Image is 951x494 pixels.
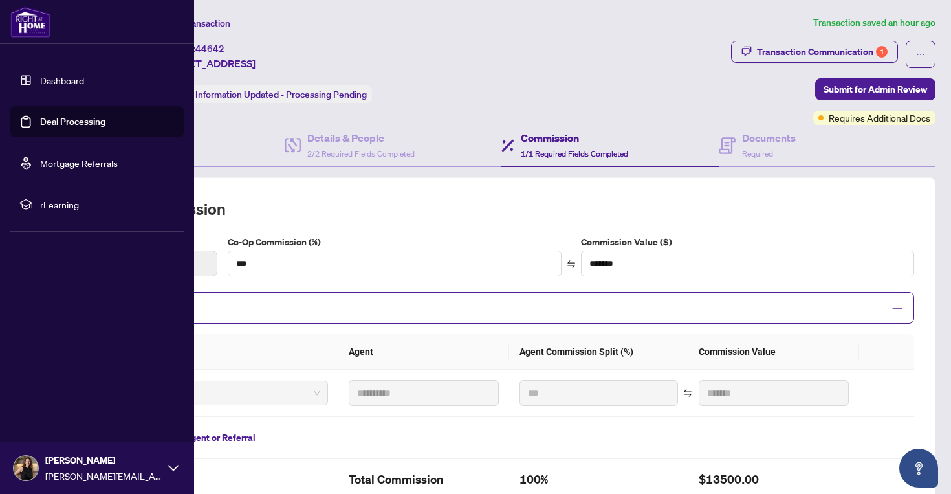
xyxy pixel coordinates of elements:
[521,130,628,146] h4: Commission
[307,130,415,146] h4: Details & People
[876,46,888,58] div: 1
[45,453,162,467] span: [PERSON_NAME]
[688,334,859,370] th: Commission Value
[161,17,230,29] span: View Transaction
[731,41,898,63] button: Transaction Communication1
[742,130,796,146] h4: Documents
[521,149,628,159] span: 1/1 Required Fields Completed
[829,111,930,125] span: Requires Additional Docs
[699,469,849,490] h2: $13500.00
[519,469,678,490] h2: 100%
[40,74,84,86] a: Dashboard
[228,235,561,249] label: Co-Op Commission (%)
[349,469,499,490] h2: Total Commission
[683,388,692,398] span: swap
[14,456,38,480] img: Profile Icon
[916,50,925,59] span: ellipsis
[160,85,372,103] div: Status:
[742,149,773,159] span: Required
[757,41,888,62] div: Transaction Communication
[89,292,914,324] div: Split Commission
[899,449,938,488] button: Open asap
[45,469,162,483] span: [PERSON_NAME][EMAIL_ADDRESS][DOMAIN_NAME]
[195,43,224,54] span: 44642
[160,56,256,71] span: [STREET_ADDRESS]
[824,79,927,100] span: Submit for Admin Review
[107,383,320,403] span: Primary
[581,235,914,249] label: Commission Value ($)
[195,89,367,100] span: Information Updated - Processing Pending
[40,116,105,128] a: Deal Processing
[567,260,576,269] span: swap
[891,302,903,314] span: minus
[307,149,415,159] span: 2/2 Required Fields Completed
[338,334,509,370] th: Agent
[10,6,50,38] img: logo
[40,157,118,169] a: Mortgage Referrals
[89,334,338,370] th: Type
[89,199,914,219] h2: Co-op Commission
[40,197,175,212] span: rLearning
[815,78,935,100] button: Submit for Admin Review
[813,16,935,30] article: Transaction saved an hour ago
[509,334,688,370] th: Agent Commission Split (%)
